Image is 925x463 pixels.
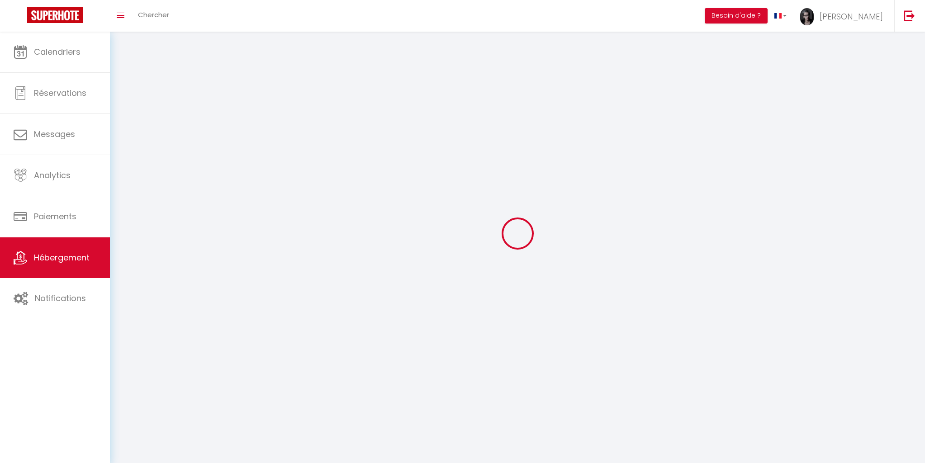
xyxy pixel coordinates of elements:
span: Notifications [35,293,86,304]
img: Super Booking [27,7,83,23]
span: [PERSON_NAME] [820,11,883,22]
button: Besoin d'aide ? [705,8,768,24]
img: ... [800,8,814,25]
span: Réservations [34,87,86,99]
span: Chercher [138,10,169,19]
span: Hébergement [34,252,90,263]
span: Paiements [34,211,76,222]
img: logout [904,10,915,21]
span: Messages [34,128,75,140]
span: Calendriers [34,46,81,57]
span: Analytics [34,170,71,181]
